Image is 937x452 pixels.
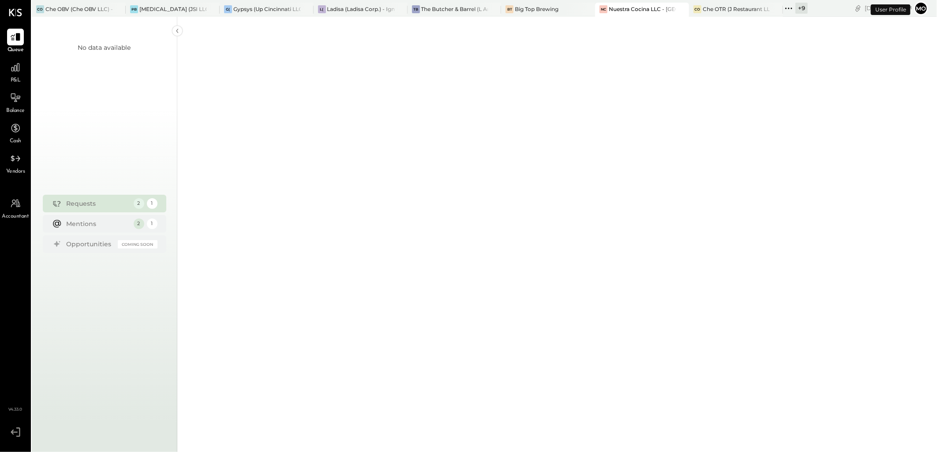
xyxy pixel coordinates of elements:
a: P&L [0,59,30,85]
div: Nuestra Cocina LLC - [GEOGRAPHIC_DATA] [609,5,676,13]
a: Accountant [0,195,30,221]
div: + 9 [795,3,808,14]
a: Vendors [0,150,30,176]
div: CO [693,5,701,13]
div: 2 [134,219,144,229]
div: Ladisa (Ladisa Corp.) - Ignite [327,5,394,13]
div: BT [506,5,513,13]
div: No data available [78,43,131,52]
span: Balance [6,107,25,115]
div: 1 [147,198,157,209]
div: 1 [147,219,157,229]
div: TB [412,5,420,13]
button: Mo [914,1,928,15]
span: Queue [7,46,24,54]
div: 2 [134,198,144,209]
div: Mentions [67,219,129,228]
a: Balance [0,89,30,115]
span: P&L [11,77,21,85]
div: CO [36,5,44,13]
div: G( [224,5,232,13]
div: Che OTR (J Restaurant LLC) - Ignite [703,5,770,13]
div: Opportunities [67,240,113,248]
div: Gypsys (Up Cincinnati LLC) - Ignite [233,5,300,13]
div: Requests [67,199,129,208]
div: User Profile [871,4,911,15]
span: Cash [10,137,21,145]
div: copy link [854,4,862,13]
div: Big Top Brewing [515,5,558,13]
div: NC [600,5,607,13]
div: PB [130,5,138,13]
span: Vendors [6,168,25,176]
a: Queue [0,29,30,54]
div: [DATE] [865,4,912,12]
div: L( [318,5,326,13]
div: Coming Soon [118,240,157,248]
div: The Butcher & Barrel (L Argento LLC) - [GEOGRAPHIC_DATA] [421,5,488,13]
div: Che OBV (Che OBV LLC) - Ignite [45,5,112,13]
div: [MEDICAL_DATA] (JSI LLC) - Ignite [139,5,206,13]
span: Accountant [2,213,29,221]
a: Cash [0,120,30,145]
